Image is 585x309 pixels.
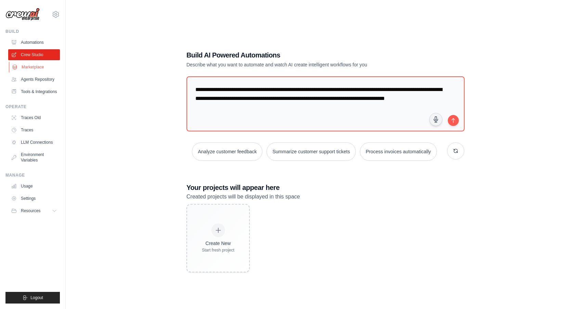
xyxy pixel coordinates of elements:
a: Usage [8,181,60,192]
h1: Build AI Powered Automations [186,50,416,60]
p: Created projects will be displayed in this space [186,192,464,201]
div: 聊天小组件 [551,276,585,309]
h3: Your projects will appear here [186,183,464,192]
div: Start fresh project [202,247,234,253]
div: Manage [5,172,60,178]
button: Logout [5,292,60,304]
iframe: Chat Widget [551,276,585,309]
button: Process invoices automatically [360,142,437,161]
a: Settings [8,193,60,204]
a: Environment Variables [8,149,60,166]
a: Agents Repository [8,74,60,85]
span: Logout [30,295,43,300]
a: Automations [8,37,60,48]
a: Crew Studio [8,49,60,60]
div: Operate [5,104,60,110]
button: Resources [8,205,60,216]
img: Logo [5,8,40,21]
a: LLM Connections [8,137,60,148]
span: Resources [21,208,40,214]
button: Get new suggestions [447,142,464,159]
a: Traces [8,125,60,136]
button: Click to speak your automation idea [429,113,442,126]
a: Traces Old [8,112,60,123]
p: Describe what you want to automate and watch AI create intelligent workflows for you [186,61,416,68]
button: Analyze customer feedback [192,142,262,161]
div: Create New [202,240,234,247]
button: Summarize customer support tickets [266,142,355,161]
a: Marketplace [9,62,61,73]
a: Tools & Integrations [8,86,60,97]
div: Build [5,29,60,34]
